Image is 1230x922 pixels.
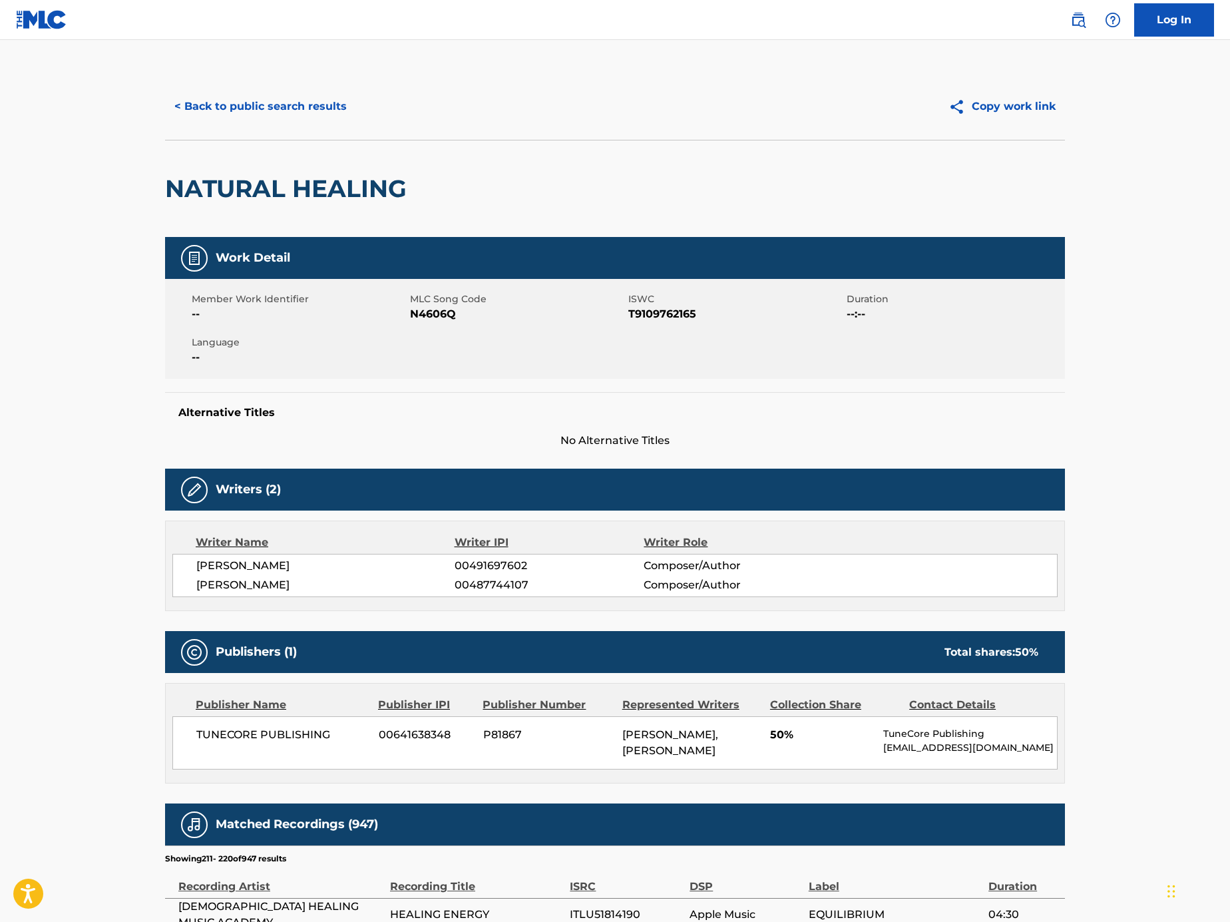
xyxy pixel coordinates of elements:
div: Publisher Name [196,697,368,713]
button: < Back to public search results [165,90,356,123]
h5: Matched Recordings (947) [216,817,378,832]
div: Recording Title [390,865,563,895]
img: search [1070,12,1086,28]
img: MLC Logo [16,10,67,29]
span: MLC Song Code [410,292,625,306]
div: Represented Writers [622,697,760,713]
div: Recording Artist [178,865,383,895]
span: Member Work Identifier [192,292,407,306]
a: Public Search [1065,7,1092,33]
span: ISWC [628,292,843,306]
div: DSP [690,865,801,895]
span: 50 % [1015,646,1038,658]
h5: Publishers (1) [216,644,297,660]
p: [EMAIL_ADDRESS][DOMAIN_NAME] [883,741,1057,755]
h5: Alternative Titles [178,406,1052,419]
div: Collection Share [770,697,899,713]
div: Duration [988,865,1058,895]
div: Publisher Number [483,697,612,713]
img: Publishers [186,644,202,660]
span: N4606Q [410,306,625,322]
span: Composer/Author [644,558,816,574]
span: P81867 [483,727,612,743]
p: Showing 211 - 220 of 947 results [165,853,286,865]
div: ISRC [570,865,683,895]
button: Copy work link [939,90,1065,123]
img: Work Detail [186,250,202,266]
div: Label [809,865,982,895]
span: 00487744107 [455,577,644,593]
div: Drag [1167,871,1175,911]
span: 00491697602 [455,558,644,574]
a: Log In [1134,3,1214,37]
iframe: Chat Widget [1163,858,1230,922]
p: TuneCore Publishing [883,727,1057,741]
h2: NATURAL HEALING [165,174,413,204]
span: TUNECORE PUBLISHING [196,727,369,743]
div: Writer Role [644,535,816,551]
div: Writer Name [196,535,455,551]
span: T9109762165 [628,306,843,322]
span: 50% [770,727,873,743]
span: 00641638348 [379,727,473,743]
span: No Alternative Titles [165,433,1065,449]
span: Composer/Author [644,577,816,593]
div: Publisher IPI [378,697,473,713]
img: help [1105,12,1121,28]
span: [PERSON_NAME] [196,558,455,574]
img: Writers [186,482,202,498]
div: Total shares: [944,644,1038,660]
img: Copy work link [948,99,972,115]
span: [PERSON_NAME], [PERSON_NAME] [622,728,718,757]
span: [PERSON_NAME] [196,577,455,593]
div: Contact Details [909,697,1038,713]
div: Help [1100,7,1126,33]
span: Language [192,336,407,349]
div: Writer IPI [455,535,644,551]
span: -- [192,306,407,322]
h5: Work Detail [216,250,290,266]
span: Duration [847,292,1062,306]
span: -- [192,349,407,365]
h5: Writers (2) [216,482,281,497]
span: --:-- [847,306,1062,322]
img: Matched Recordings [186,817,202,833]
